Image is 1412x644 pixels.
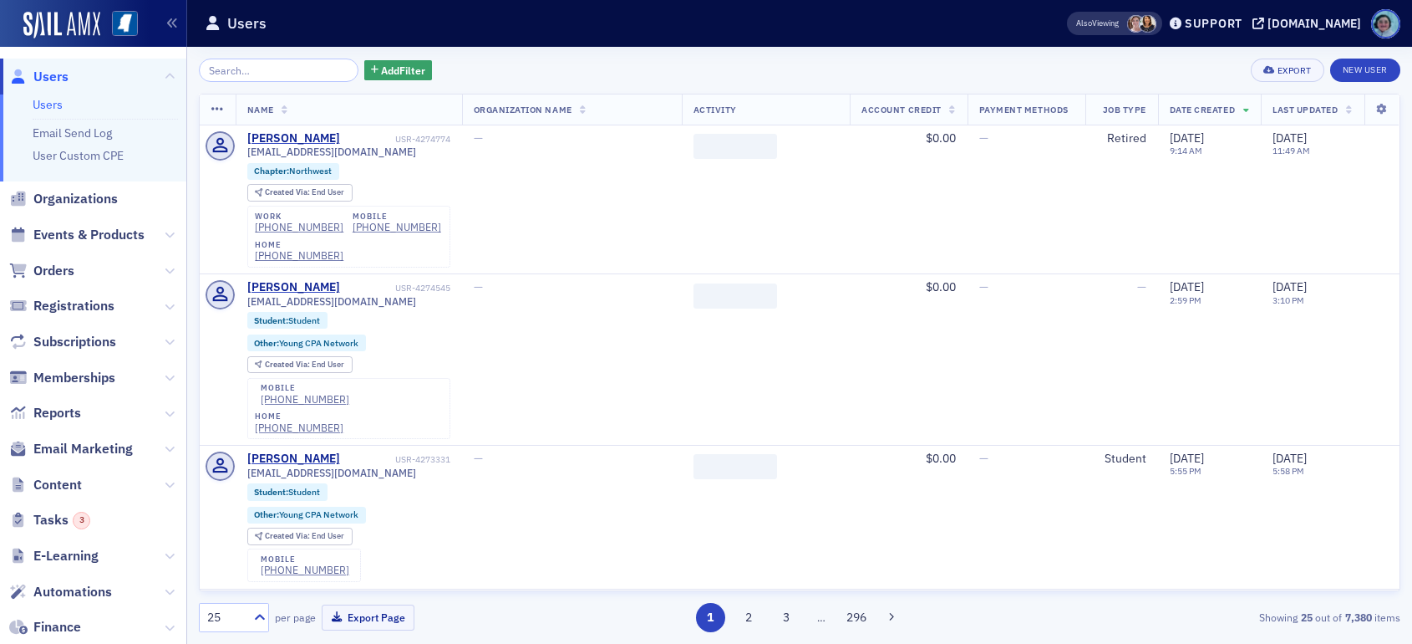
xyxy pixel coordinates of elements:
[772,603,801,632] button: 3
[23,12,100,38] img: SailAMX
[1272,104,1338,115] span: Last Updated
[247,163,340,180] div: Chapter:
[254,166,332,176] a: Chapter:Northwest
[254,487,320,498] a: Student:Student
[1170,294,1201,306] time: 2:59 PM
[979,279,988,294] span: —
[474,279,483,294] span: —
[734,603,763,632] button: 2
[1076,18,1119,29] span: Viewing
[33,125,112,141] a: Email Send Log
[926,451,956,466] span: $0.00
[1097,131,1146,146] div: Retired
[9,226,145,244] a: Events & Products
[254,509,358,520] a: Other:Young CPA Network
[33,404,81,422] span: Reports
[261,565,349,577] a: [PHONE_NUMBER]
[9,404,81,422] a: Reports
[693,104,737,115] span: Activity
[255,212,343,222] div: work
[861,104,941,115] span: Account Credit
[1251,59,1323,82] button: Export
[810,610,833,625] span: …
[343,454,450,465] div: USR-4273331
[9,297,114,315] a: Registrations
[247,356,353,374] div: Created Via: End User
[255,422,343,434] a: [PHONE_NUMBER]
[9,262,74,280] a: Orders
[33,583,112,601] span: Automations
[353,221,441,233] a: [PHONE_NUMBER]
[247,184,353,202] div: Created Via: End User
[1272,279,1307,294] span: [DATE]
[247,483,328,500] div: Student:
[247,335,367,351] div: Other:
[364,60,433,81] button: AddFilter
[9,511,90,529] a: Tasks3
[255,221,343,233] a: [PHONE_NUMBER]
[254,338,358,349] a: Other:Young CPA Network
[33,511,90,529] span: Tasks
[474,104,572,115] span: Organization Name
[381,63,425,78] span: Add Filter
[247,104,274,115] span: Name
[261,383,349,393] div: mobile
[9,547,99,565] a: E-Learning
[1185,16,1242,31] div: Support
[261,393,349,406] a: [PHONE_NUMBER]
[254,337,279,349] span: Other :
[474,451,483,466] span: —
[247,146,416,158] span: [EMAIL_ADDRESS][DOMAIN_NAME]
[33,97,63,112] a: Users
[1272,145,1310,156] time: 11:49 AM
[247,280,340,295] a: [PERSON_NAME]
[1272,130,1307,146] span: [DATE]
[33,618,81,636] span: Finance
[979,451,988,466] span: —
[255,411,343,422] div: home
[247,528,353,545] div: Created Via: End User
[1127,15,1145,33] span: Lydia Carlisle
[254,509,279,520] span: Other :
[265,532,344,541] div: End User
[9,68,69,86] a: Users
[254,315,320,326] a: Student:Student
[254,165,289,176] span: Chapter :
[33,333,116,351] span: Subscriptions
[247,131,340,146] a: [PERSON_NAME]
[112,11,138,37] img: SailAMX
[926,130,956,146] span: $0.00
[265,188,344,197] div: End User
[247,312,328,329] div: Student:
[247,295,416,308] span: [EMAIL_ADDRESS][DOMAIN_NAME]
[1170,451,1204,466] span: [DATE]
[33,476,82,494] span: Content
[9,618,81,636] a: Finance
[33,440,133,458] span: Email Marketing
[343,283,450,294] div: USR-4274545
[9,583,112,601] a: Automations
[842,603,871,632] button: 296
[73,512,90,529] div: 3
[926,279,956,294] span: $0.00
[9,476,82,494] a: Content
[693,284,777,309] span: ‌
[265,360,344,370] div: End User
[265,359,312,370] span: Created Via :
[33,547,99,565] span: E-Learning
[1342,610,1374,625] strong: 7,380
[1076,18,1092,28] div: Also
[1170,104,1235,115] span: Date Created
[255,240,343,250] div: home
[1298,610,1315,625] strong: 25
[254,486,288,498] span: Student :
[207,609,244,626] div: 25
[1139,15,1156,33] span: Noma Burge
[275,610,316,625] label: per page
